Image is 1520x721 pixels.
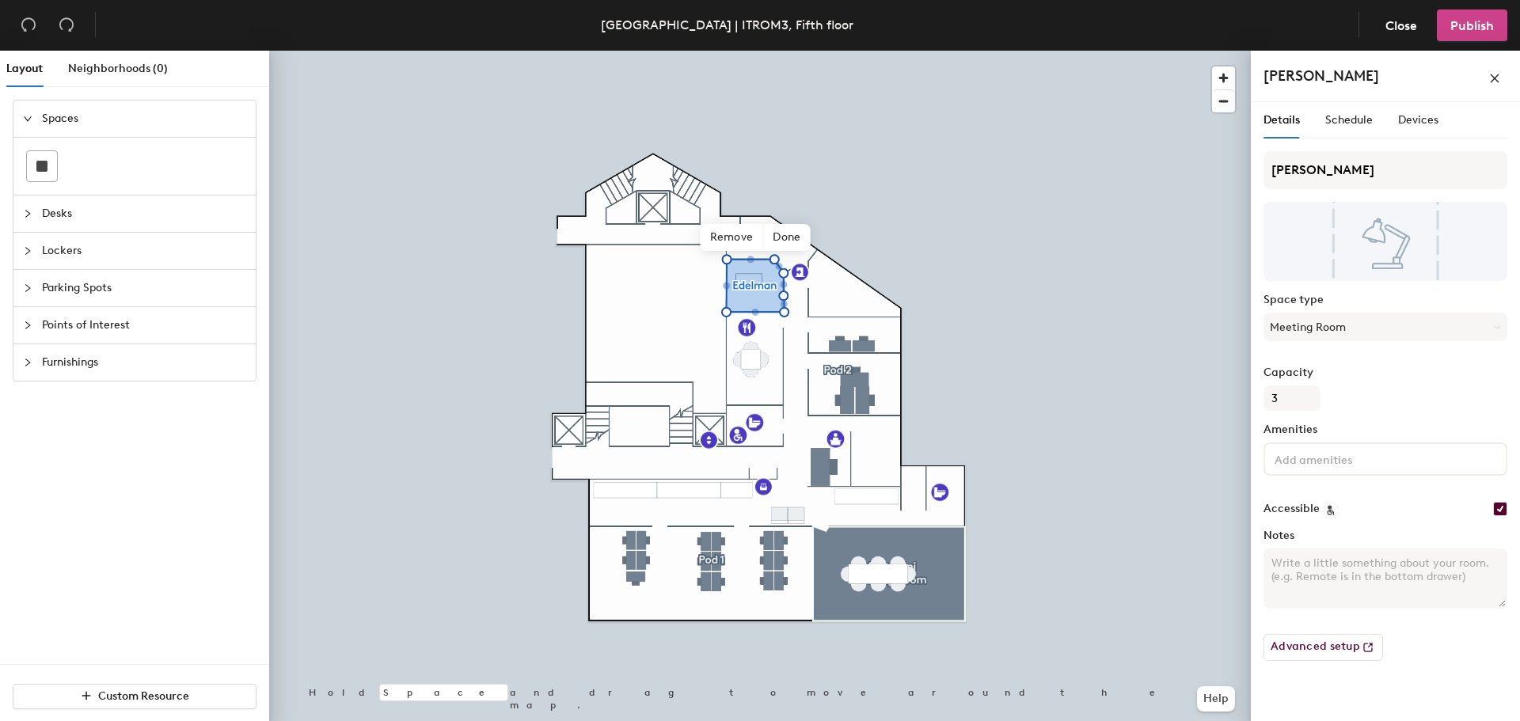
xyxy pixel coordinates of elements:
[42,101,246,137] span: Spaces
[1197,686,1235,712] button: Help
[1263,202,1507,281] img: The space named Edelman
[1263,294,1507,306] label: Space type
[23,283,32,293] span: collapsed
[763,224,810,251] span: Done
[1263,529,1507,542] label: Notes
[1263,366,1507,379] label: Capacity
[1271,449,1414,468] input: Add amenities
[1372,9,1431,41] button: Close
[1263,503,1320,515] label: Accessible
[1489,73,1500,84] span: close
[42,195,246,232] span: Desks
[1263,66,1379,86] h4: [PERSON_NAME]
[1263,423,1507,436] label: Amenities
[1263,313,1507,341] button: Meeting Room
[701,224,764,251] span: Remove
[23,209,32,218] span: collapsed
[13,9,44,41] button: Undo (⌘ + Z)
[1450,18,1494,33] span: Publish
[23,321,32,330] span: collapsed
[23,246,32,256] span: collapsed
[68,62,168,75] span: Neighborhoods (0)
[1325,113,1373,127] span: Schedule
[23,358,32,367] span: collapsed
[1263,634,1383,661] button: Advanced setup
[21,17,36,32] span: undo
[1385,18,1417,33] span: Close
[1263,113,1300,127] span: Details
[42,307,246,343] span: Points of Interest
[601,15,853,35] div: [GEOGRAPHIC_DATA] | ITROM3, Fifth floor
[51,9,82,41] button: Redo (⌘ + ⇧ + Z)
[23,114,32,123] span: expanded
[42,270,246,306] span: Parking Spots
[13,684,256,709] button: Custom Resource
[1398,113,1438,127] span: Devices
[42,233,246,269] span: Lockers
[42,344,246,381] span: Furnishings
[98,689,189,703] span: Custom Resource
[1437,9,1507,41] button: Publish
[6,62,43,75] span: Layout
